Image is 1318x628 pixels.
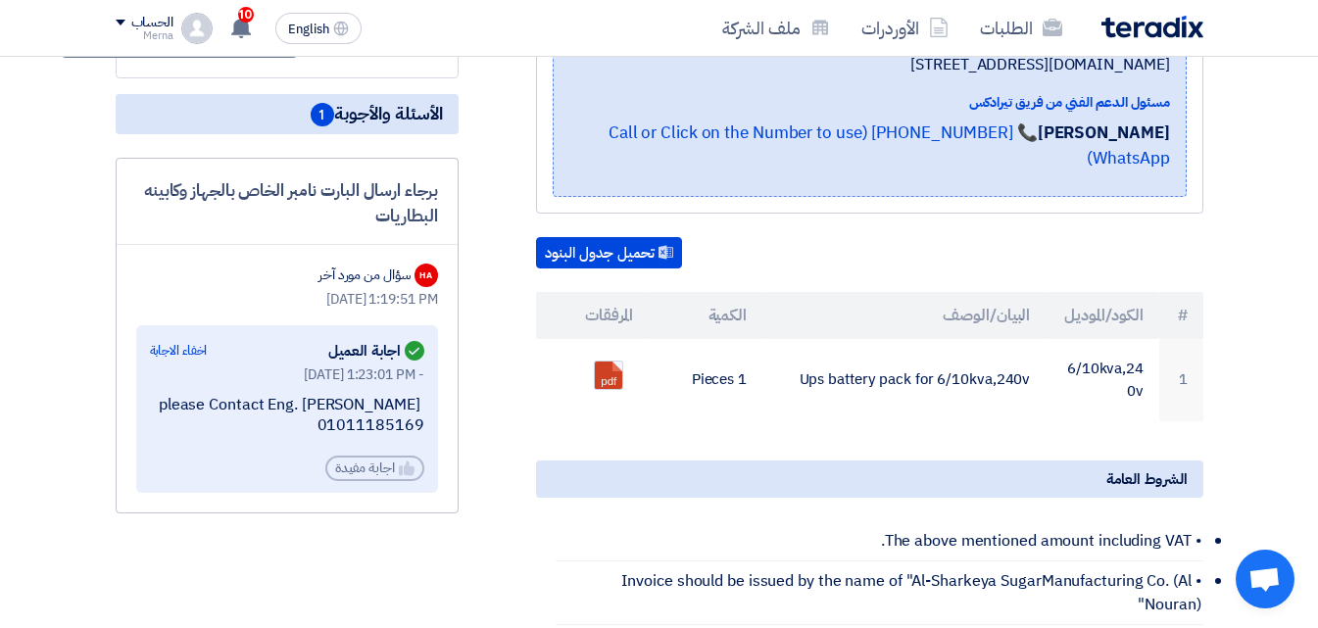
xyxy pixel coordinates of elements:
td: Ups battery pack for 6/10kva,240v [762,339,1046,421]
div: اجابة مفيدة [325,456,424,481]
button: تحميل جدول البنود [536,237,682,268]
img: Teradix logo [1101,16,1203,38]
div: الحساب [131,15,173,31]
div: Open chat [1236,550,1294,608]
img: profile_test.png [181,13,213,44]
div: برجاء ارسال البارت نامبر الخاص بالجهاز وكابينه البطاريات [136,178,438,228]
span: الأسئلة والأجوبة [311,102,443,126]
th: # [1159,292,1203,339]
div: Merna [116,30,173,41]
a: 📞 [PHONE_NUMBER] (Call or Click on the Number to use WhatsApp) [609,121,1170,170]
div: HA [415,264,438,287]
a: الأوردرات [846,5,964,51]
li: • The above mentioned amount including VAT. [556,521,1203,561]
a: ملف الشركة [707,5,846,51]
li: • Invoice should be issued by the name of "Al-Sharkeya SugarManufacturing Co. (Al Nouran)" [556,561,1203,625]
span: 10 [238,7,254,23]
div: please Contact Eng. [PERSON_NAME] 01011185169 [150,395,424,436]
th: الكمية [649,292,762,339]
th: الكود/الموديل [1046,292,1159,339]
td: 1 [1159,339,1203,421]
div: [DATE] 1:19:51 PM [136,289,438,310]
strong: [PERSON_NAME] [1038,121,1170,145]
div: اخفاء الاجابة [150,341,208,361]
td: 6/10kva,240v [1046,339,1159,421]
div: مسئول الدعم الفني من فريق تيرادكس [569,92,1170,113]
a: الطلبات [964,5,1078,51]
span: 1 [311,103,334,126]
div: اجابة العميل [328,337,424,364]
th: البيان/الوصف [762,292,1046,339]
span: الشروط العامة [1106,468,1188,490]
div: سؤال من مورد آخر [318,265,410,285]
th: المرفقات [536,292,650,339]
button: English [275,13,362,44]
span: English [288,23,329,36]
div: [DATE] 1:23:01 PM - [150,364,424,385]
td: 1 Pieces [649,339,762,421]
a: _1757398909329.pdf [595,362,752,479]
